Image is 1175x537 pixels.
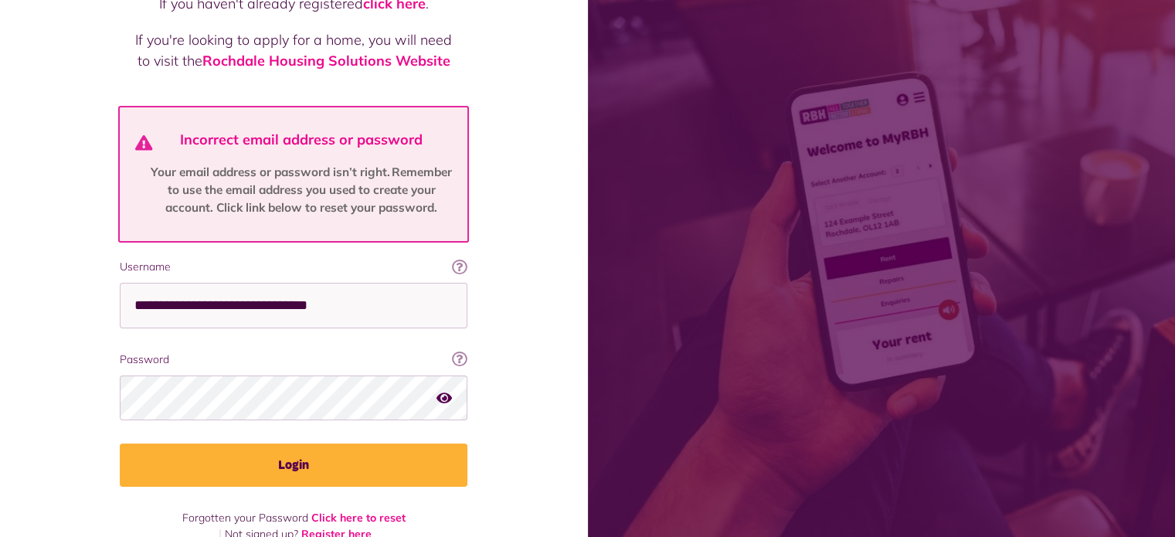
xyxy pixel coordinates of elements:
[120,352,467,368] label: Password
[144,131,459,148] h4: Incorrect email address or password
[120,259,467,275] label: Username
[144,164,459,217] p: Your email address or password isn’t right. Remember to use the email address you used to create ...
[182,511,308,525] span: Forgotten your Password
[311,511,406,525] a: Click here to reset
[120,444,467,487] button: Login
[135,29,452,71] p: If you're looking to apply for a home, you will need to visit the
[202,52,450,70] a: Rochdale Housing Solutions Website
